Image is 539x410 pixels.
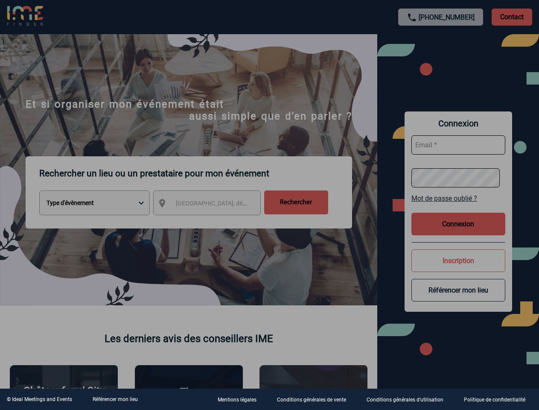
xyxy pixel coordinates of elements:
[270,395,360,404] a: Conditions générales de vente
[211,395,270,404] a: Mentions légales
[457,395,539,404] a: Politique de confidentialité
[360,395,457,404] a: Conditions générales d'utilisation
[464,397,525,403] p: Politique de confidentialité
[7,396,72,402] div: © Ideal Meetings and Events
[93,396,138,402] a: Référencer mon lieu
[218,397,256,403] p: Mentions légales
[277,397,346,403] p: Conditions générales de vente
[367,397,443,403] p: Conditions générales d'utilisation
